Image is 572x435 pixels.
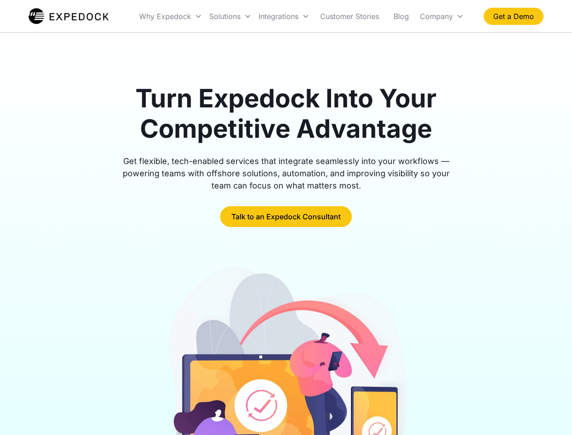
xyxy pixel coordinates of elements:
[139,12,191,21] div: Why Expedock
[209,12,240,21] div: Solutions
[29,7,109,25] a: home
[527,391,572,435] iframe: Chat Widget
[255,1,313,32] div: Integrations
[313,1,386,32] a: Customer Stories
[112,155,460,192] div: Get flexible, tech-enabled services that integrate seamlessly into your workflows — powering team...
[220,206,352,227] a: Talk to an Expedock Consultant
[386,1,416,32] a: Blog
[112,83,460,144] h1: Turn Expedock Into Your Competitive Advantage
[29,7,109,25] img: Expedock Logo
[420,12,453,21] div: Company
[135,1,206,32] div: Why Expedock
[259,12,298,21] div: Integrations
[416,1,467,32] div: Company
[484,8,543,25] a: Get a Demo
[206,1,255,32] div: Solutions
